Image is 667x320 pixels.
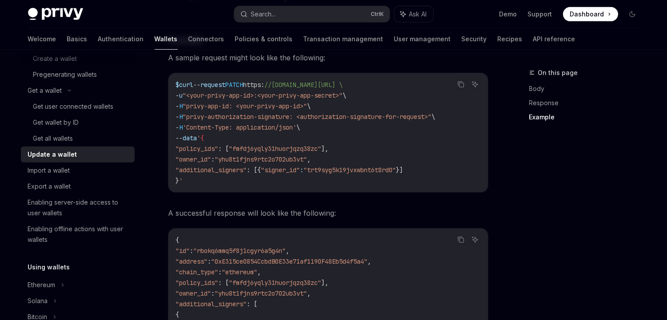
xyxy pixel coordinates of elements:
[21,162,135,178] a: Import a wallet
[28,280,56,290] div: Ethereum
[533,28,575,50] a: API reference
[21,194,135,221] a: Enabling server-side access to user wallets
[499,10,517,19] a: Demo
[21,130,135,146] a: Get all wallets
[215,289,307,297] span: "yhu8t1fjns9rtc2o702ub3vt"
[168,51,488,64] span: A sample request might look like the following:
[28,296,48,306] div: Solana
[183,91,343,99] span: "<your-privy-app-id>:<your-privy-app-secret>"
[176,134,183,142] span: --
[222,268,257,276] span: "ethereum"
[261,166,300,174] span: "signer_id"
[28,85,62,96] div: Get a wallet
[469,79,481,90] button: Ask AI
[251,9,276,20] div: Search...
[176,113,179,121] span: -
[28,149,77,160] div: Update a wallet
[179,123,183,131] span: H
[211,155,215,163] span: :
[235,28,293,50] a: Policies & controls
[225,81,243,89] span: PATCH
[176,311,179,319] span: {
[188,28,224,50] a: Connectors
[304,166,396,174] span: "trt9syg5k19jvxwbnt6t8rd0"
[28,8,83,20] img: dark logo
[28,197,129,218] div: Enabling server-side access to user wallets
[469,234,481,245] button: Ask AI
[304,28,383,50] a: Transaction management
[33,133,73,144] div: Get all wallets
[286,247,289,255] span: ,
[261,81,264,89] span: :
[21,115,135,130] a: Get wallet by ID
[200,81,225,89] span: request
[183,102,307,110] span: "privy-app-id: <your-privy-app-id>"
[176,268,218,276] span: "chain_type"
[343,91,346,99] span: \
[307,155,311,163] span: ,
[179,91,183,99] span: u
[563,7,618,21] a: Dashboard
[21,99,135,115] a: Get user connected wallets
[307,102,311,110] span: \
[234,6,390,22] button: Search...CtrlK
[176,177,179,185] span: }
[28,165,70,176] div: Import a wallet
[431,113,435,121] span: \
[179,102,183,110] span: H
[176,279,218,287] span: "policy_ids"
[321,145,328,153] span: ],
[528,10,552,19] a: Support
[264,81,343,89] span: //[DOMAIN_NAME][URL] \
[394,6,433,22] button: Ask AI
[455,79,467,90] button: Copy the contents from the code block
[176,123,179,131] span: -
[21,146,135,162] a: Update a wallet
[179,113,183,121] span: H
[300,166,304,174] span: :
[247,166,261,174] span: : [{
[176,236,179,244] span: {
[28,224,129,245] div: Enabling offline actions with user wallets
[394,28,451,50] a: User management
[229,145,321,153] span: "fmfdj6yqly31huorjqzq38zc"
[176,145,218,153] span: "policy_ids"
[28,181,71,192] div: Export a wallet
[190,247,193,255] span: :
[21,221,135,248] a: Enabling offline actions with user wallets
[529,82,647,96] a: Body
[193,247,286,255] span: "rbokq6mmq5f8j1cgyr6a5g4n"
[396,166,403,174] span: }]
[176,81,179,89] span: $
[179,177,183,185] span: '
[257,268,261,276] span: ,
[498,28,523,50] a: Recipes
[176,166,247,174] span: "additional_signers"
[321,279,328,287] span: ],
[176,257,208,265] span: "address"
[462,28,487,50] a: Security
[21,178,135,194] a: Export a wallet
[409,10,427,19] span: Ask AI
[33,101,114,112] div: Get user connected wallets
[183,113,431,121] span: "privy-authorization-signature: <authorization-signature-for-request>"
[538,67,578,78] span: On this page
[33,117,79,128] div: Get wallet by ID
[218,145,229,153] span: : [
[247,300,257,308] span: : [
[176,300,247,308] span: "additional_signers"
[179,81,193,89] span: curl
[155,28,178,50] a: Wallets
[625,7,639,21] button: Toggle dark mode
[28,262,70,273] h5: Using wallets
[176,247,190,255] span: "id"
[218,279,229,287] span: : [
[367,257,371,265] span: ,
[33,69,97,80] div: Pregenerating wallets
[211,289,215,297] span: :
[243,81,261,89] span: https
[200,134,204,142] span: {
[176,91,179,99] span: -
[455,234,467,245] button: Copy the contents from the code block
[296,123,300,131] span: \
